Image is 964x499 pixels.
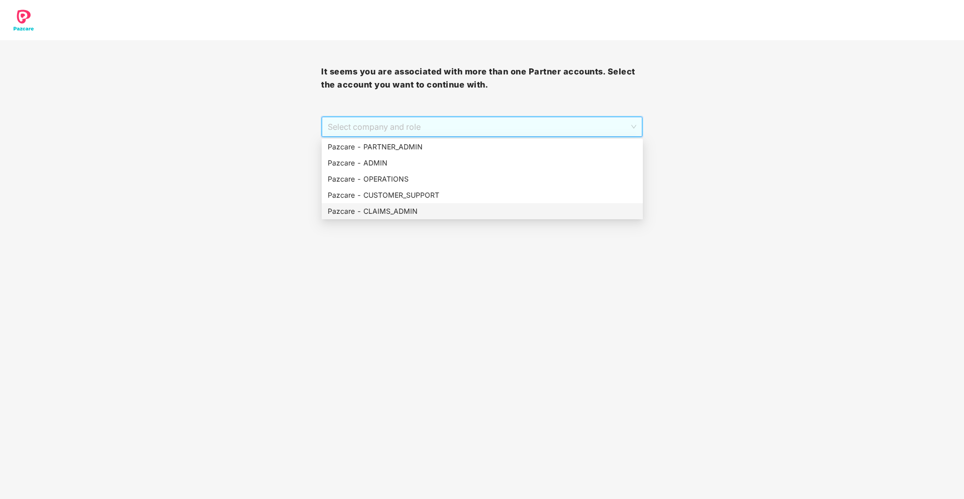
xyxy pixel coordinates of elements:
[328,157,637,169] div: Pazcare - ADMIN
[328,190,637,201] div: Pazcare - CUSTOMER_SUPPORT
[328,117,636,136] span: Select company and role
[328,206,637,217] div: Pazcare - CLAIMS_ADMIN
[328,174,637,185] div: Pazcare - OPERATIONS
[322,139,643,155] div: Pazcare - PARTNER_ADMIN
[328,141,637,152] div: Pazcare - PARTNER_ADMIN
[321,65,642,91] h3: It seems you are associated with more than one Partner accounts. Select the account you want to c...
[322,187,643,203] div: Pazcare - CUSTOMER_SUPPORT
[322,171,643,187] div: Pazcare - OPERATIONS
[322,155,643,171] div: Pazcare - ADMIN
[322,203,643,219] div: Pazcare - CLAIMS_ADMIN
